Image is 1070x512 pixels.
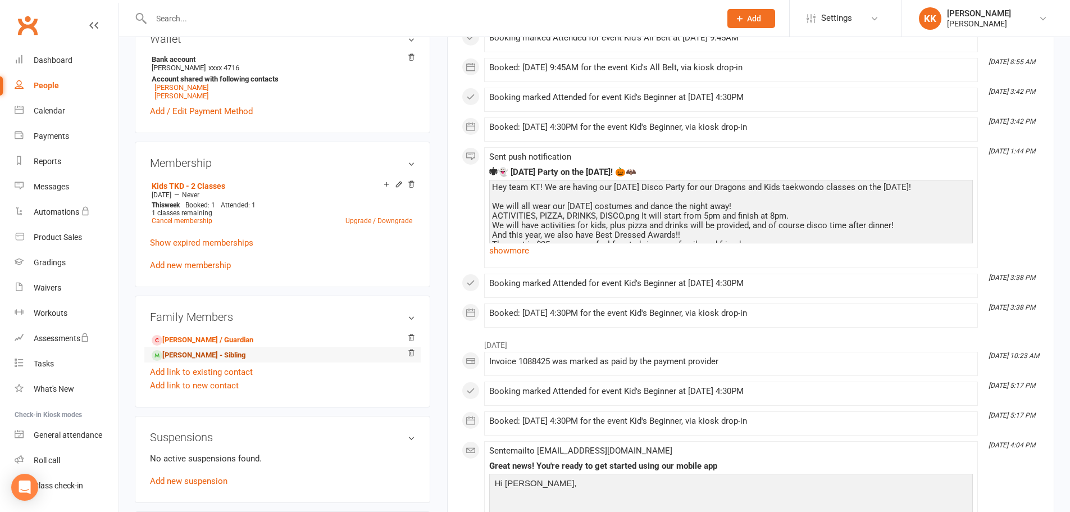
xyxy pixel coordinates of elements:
[15,73,119,98] a: People
[152,350,245,361] a: [PERSON_NAME] - Sibling
[149,191,415,200] div: —
[152,182,225,191] a: Kids TKD - 2 Classes
[34,456,60,465] div: Roll call
[152,55,409,64] strong: Bank account
[148,11,713,26] input: Search...
[13,11,42,39] a: Clubworx
[489,416,973,426] div: Booked: [DATE] 4:30PM for the event Kid's Beginner, via kiosk drop-in
[821,6,852,31] span: Settings
[15,448,119,473] a: Roll call
[15,48,119,73] a: Dashboard
[989,274,1035,282] i: [DATE] 3:38 PM
[492,183,970,307] div: Hey team KT! We are having our [DATE] Disco Party for our Dragons and Kids taekwondo classes on t...
[34,81,59,90] div: People
[149,201,183,209] div: week
[34,309,67,318] div: Workouts
[154,83,208,92] a: [PERSON_NAME]
[34,283,61,292] div: Waivers
[489,152,571,162] span: Sent push notification
[34,384,74,393] div: What's New
[989,382,1035,389] i: [DATE] 5:17 PM
[15,326,119,351] a: Assessments
[919,7,941,30] div: KK
[154,92,208,100] a: [PERSON_NAME]
[34,233,82,242] div: Product Sales
[221,201,256,209] span: Attended: 1
[15,473,119,499] a: Class kiosk mode
[489,387,973,396] div: Booking marked Attended for event Kid's Beginner at [DATE] 4:30PM
[185,201,215,209] span: Booked: 1
[150,238,253,248] a: Show expired memberships
[15,250,119,275] a: Gradings
[150,311,415,323] h3: Family Members
[727,9,775,28] button: Add
[15,174,119,200] a: Messages
[34,106,65,115] div: Calendar
[489,123,973,132] div: Booked: [DATE] 4:30PM for the event Kid's Beginner, via kiosk drop-in
[989,88,1035,96] i: [DATE] 3:42 PM
[34,431,102,439] div: General attendance
[489,93,973,102] div: Booking marked Attended for event Kid's Beginner at [DATE] 4:30PM
[152,334,253,346] a: [PERSON_NAME] / Guardian
[152,217,212,225] a: Cancel membership
[150,33,415,45] h3: Wallet
[492,477,970,493] p: Hi [PERSON_NAME],
[489,33,973,43] div: Booking marked Attended for event Kid's All Belt at [DATE] 9:45AM
[34,334,89,343] div: Assessments
[489,167,973,177] div: 🕷👻 [DATE] Party on the [DATE]! 🎃🦇
[15,200,119,225] a: Automations
[989,58,1035,66] i: [DATE] 8:55 AM
[182,191,199,199] span: Never
[489,446,672,456] span: Sent email to [EMAIL_ADDRESS][DOMAIN_NAME]
[150,476,227,486] a: Add new suspension
[15,149,119,174] a: Reports
[150,379,239,392] a: Add link to new contact
[947,8,1011,19] div: [PERSON_NAME]
[15,225,119,250] a: Product Sales
[208,64,239,72] span: xxxx 4716
[15,275,119,301] a: Waivers
[462,333,1040,351] li: [DATE]
[489,309,973,318] div: Booked: [DATE] 4:30PM for the event Kid's Beginner, via kiosk drop-in
[989,117,1035,125] i: [DATE] 3:42 PM
[34,207,79,216] div: Automations
[15,377,119,402] a: What's New
[34,258,66,267] div: Gradings
[152,201,165,209] span: This
[34,132,69,141] div: Payments
[989,441,1035,449] i: [DATE] 4:04 PM
[150,452,415,465] p: No active suspensions found.
[489,461,973,471] div: Great news! You're ready to get started using our mobile app
[747,14,761,23] span: Add
[947,19,1011,29] div: [PERSON_NAME]
[150,365,253,379] a: Add link to existing contact
[15,301,119,326] a: Workouts
[150,260,231,270] a: Add new membership
[15,98,119,124] a: Calendar
[989,147,1035,155] i: [DATE] 1:44 PM
[152,75,409,83] strong: Account shared with following contacts
[150,105,253,118] a: Add / Edit Payment Method
[34,182,69,191] div: Messages
[150,53,415,102] li: [PERSON_NAME]
[345,217,412,225] a: Upgrade / Downgrade
[489,243,973,259] a: show more
[989,303,1035,311] i: [DATE] 3:38 PM
[150,157,415,169] h3: Membership
[152,209,212,217] span: 1 classes remaining
[34,56,72,65] div: Dashboard
[150,431,415,443] h3: Suspensions
[15,124,119,149] a: Payments
[11,474,38,501] div: Open Intercom Messenger
[152,191,171,199] span: [DATE]
[34,359,54,368] div: Tasks
[489,63,973,73] div: Booked: [DATE] 9:45AM for the event Kid's All Belt, via kiosk drop-in
[15,351,119,377] a: Tasks
[489,357,973,366] div: Invoice 1088425 was marked as paid by the payment provider
[34,157,61,166] div: Reports
[989,352,1039,360] i: [DATE] 10:23 AM
[15,423,119,448] a: General attendance kiosk mode
[989,411,1035,419] i: [DATE] 5:17 PM
[489,279,973,288] div: Booking marked Attended for event Kid's Beginner at [DATE] 4:30PM
[34,481,83,490] div: Class check-in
